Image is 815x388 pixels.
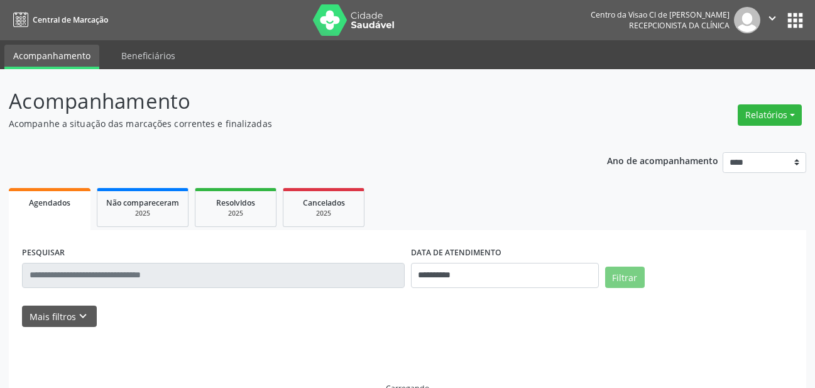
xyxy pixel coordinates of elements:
[106,197,179,208] span: Não compareceram
[4,45,99,69] a: Acompanhamento
[22,243,65,263] label: PESQUISAR
[112,45,184,67] a: Beneficiários
[204,209,267,218] div: 2025
[765,11,779,25] i: 
[760,7,784,33] button: 
[33,14,108,25] span: Central de Marcação
[106,209,179,218] div: 2025
[629,20,730,31] span: Recepcionista da clínica
[76,309,90,323] i: keyboard_arrow_down
[303,197,345,208] span: Cancelados
[29,197,70,208] span: Agendados
[9,9,108,30] a: Central de Marcação
[411,243,501,263] label: DATA DE ATENDIMENTO
[292,209,355,218] div: 2025
[784,9,806,31] button: apps
[591,9,730,20] div: Centro da Visao Cl de [PERSON_NAME]
[9,117,567,130] p: Acompanhe a situação das marcações correntes e finalizadas
[734,7,760,33] img: img
[738,104,802,126] button: Relatórios
[216,197,255,208] span: Resolvidos
[607,152,718,168] p: Ano de acompanhamento
[22,306,97,328] button: Mais filtroskeyboard_arrow_down
[605,267,645,288] button: Filtrar
[9,86,567,117] p: Acompanhamento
